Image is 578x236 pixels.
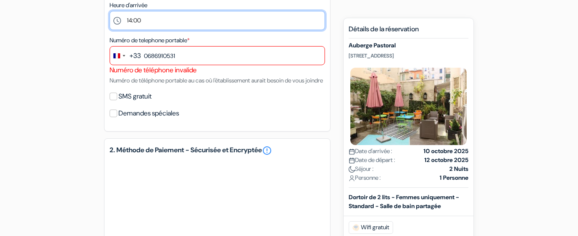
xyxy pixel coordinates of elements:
[424,156,468,165] strong: 12 octobre 2025
[118,91,151,102] label: SMS gratuit
[262,145,272,156] a: error_outline
[349,165,374,173] span: Séjour :
[110,77,323,84] small: Numéro de téléphone portable au cas où l'établissement aurait besoin de vous joindre
[440,173,468,182] strong: 1 Personne
[349,156,395,165] span: Date de départ :
[110,145,325,156] h5: 2. Méthode de Paiement - Sécurisée et Encryptée
[349,221,393,234] span: Wifi gratuit
[349,157,355,164] img: calendar.svg
[349,175,355,181] img: user_icon.svg
[349,148,355,155] img: calendar.svg
[110,47,141,65] button: Change country, selected France (+33)
[449,165,468,173] strong: 2 Nuits
[349,52,468,59] p: [STREET_ADDRESS]
[352,224,359,231] img: free_wifi.svg
[349,147,392,156] span: Date d'arrivée :
[349,25,468,38] h5: Détails de la réservation
[349,193,459,210] b: Dortoir de 2 lits - Femmes uniquement - Standard - Salle de bain partagée
[118,107,179,119] label: Demandes spéciales
[129,51,141,61] div: +33
[110,36,190,45] label: Numéro de telephone portable
[349,42,468,49] h5: Auberge Pastoral
[349,166,355,173] img: moon.svg
[349,173,381,182] span: Personne :
[110,65,325,75] div: Numéro de téléphone invalide
[424,147,468,156] strong: 10 octobre 2025
[110,1,147,10] label: Heure d'arrivée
